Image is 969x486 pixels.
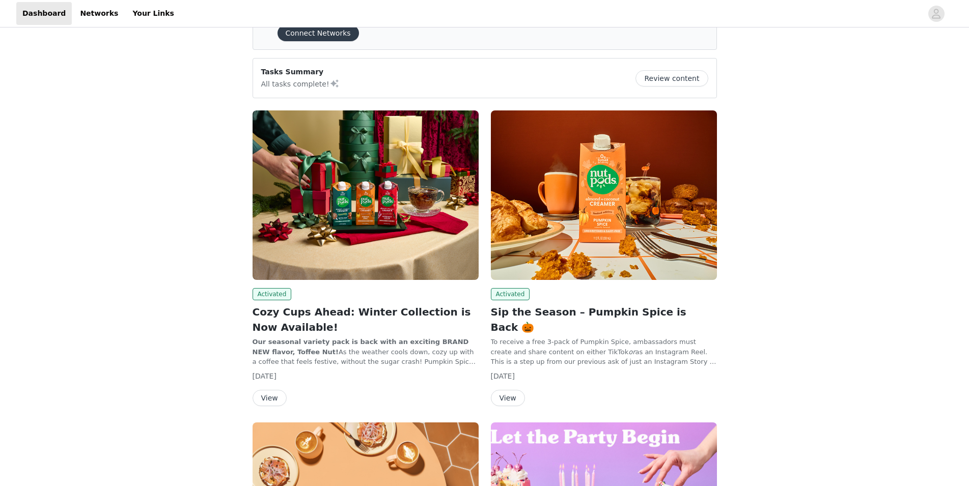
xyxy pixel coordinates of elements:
p: To receive a free 3-pack of Pumpkin Spice, ambassadors must create and share content on either Ti... [491,337,717,367]
button: Connect Networks [278,25,359,41]
button: View [253,390,287,406]
h2: Cozy Cups Ahead: Winter Collection is Now Available! [253,304,479,335]
span: Activated [253,288,292,300]
a: View [491,394,525,402]
a: Networks [74,2,124,25]
span: Activated [491,288,530,300]
h2: Sip the Season – Pumpkin Spice is Back 🎃 [491,304,717,335]
button: View [491,390,525,406]
p: All tasks complete! [261,77,340,90]
img: nutpods [253,110,479,280]
div: avatar [931,6,941,22]
em: or [628,348,635,356]
a: View [253,394,287,402]
a: Your Links [126,2,180,25]
p: As the weather cools down, cozy up with a coffee that feels festive, without the sugar crash! Pum... [253,337,479,367]
strong: Our seasonal variety pack is back with an exciting BRAND NEW flavor, Toffee Nut! [253,338,469,356]
span: [DATE] [253,372,276,380]
p: Tasks Summary [261,67,340,77]
span: [DATE] [491,372,515,380]
a: Dashboard [16,2,72,25]
button: Review content [635,70,708,87]
img: nutpods [491,110,717,280]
